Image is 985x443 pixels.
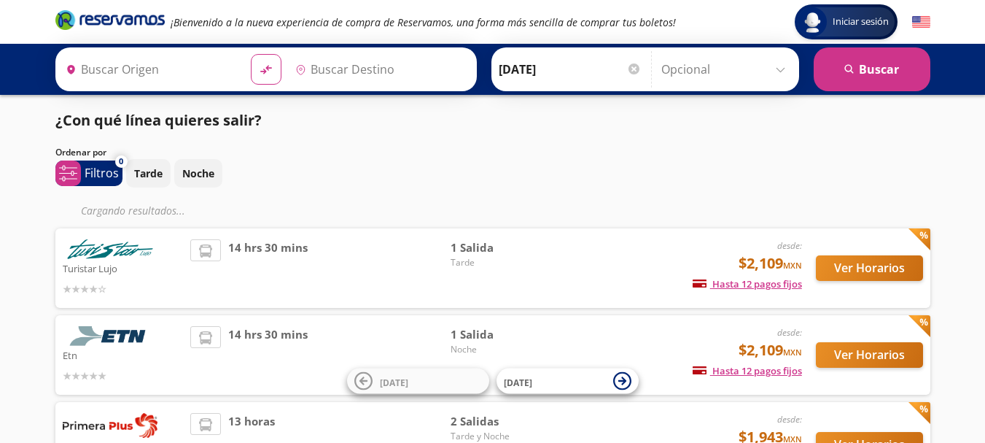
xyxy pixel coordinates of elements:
span: 2 Salidas [451,413,553,430]
span: Hasta 12 pagos fijos [693,277,802,290]
em: ¡Bienvenido a la nueva experiencia de compra de Reservamos, una forma más sencilla de comprar tus... [171,15,676,29]
small: MXN [783,347,802,358]
button: Noche [174,159,222,188]
img: Primera Plus [63,413,157,438]
span: Hasta 12 pagos fijos [693,364,802,377]
span: Iniciar sesión [827,15,895,29]
span: 0 [119,155,123,168]
button: [DATE] [497,369,639,394]
em: desde: [777,413,802,425]
img: Turistar Lujo [63,239,157,259]
p: Etn [63,346,184,363]
a: Brand Logo [55,9,165,35]
p: Noche [182,166,214,181]
span: [DATE] [380,376,408,388]
span: $2,109 [739,253,802,274]
img: Etn [63,326,157,346]
span: Tarde y Noche [451,430,553,443]
button: Ver Horarios [816,255,923,281]
span: 1 Salida [451,239,553,256]
p: ¿Con qué línea quieres salir? [55,109,262,131]
em: desde: [777,239,802,252]
input: Buscar Origen [60,51,239,88]
p: Tarde [134,166,163,181]
input: Opcional [661,51,792,88]
i: Brand Logo [55,9,165,31]
button: [DATE] [347,369,489,394]
input: Elegir Fecha [499,51,642,88]
span: $2,109 [739,339,802,361]
span: 14 hrs 30 mins [228,239,308,297]
span: [DATE] [504,376,532,388]
button: Tarde [126,159,171,188]
p: Filtros [85,164,119,182]
span: 14 hrs 30 mins [228,326,308,384]
span: Tarde [451,256,553,269]
small: MXN [783,260,802,271]
span: 1 Salida [451,326,553,343]
em: desde: [777,326,802,339]
button: 0Filtros [55,161,122,186]
button: Ver Horarios [816,342,923,368]
em: Cargando resultados ... [81,204,185,217]
button: English [912,13,930,31]
span: Noche [451,343,553,356]
input: Buscar Destino [289,51,469,88]
p: Turistar Lujo [63,259,184,277]
button: Buscar [814,47,930,91]
p: Ordenar por [55,146,106,159]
